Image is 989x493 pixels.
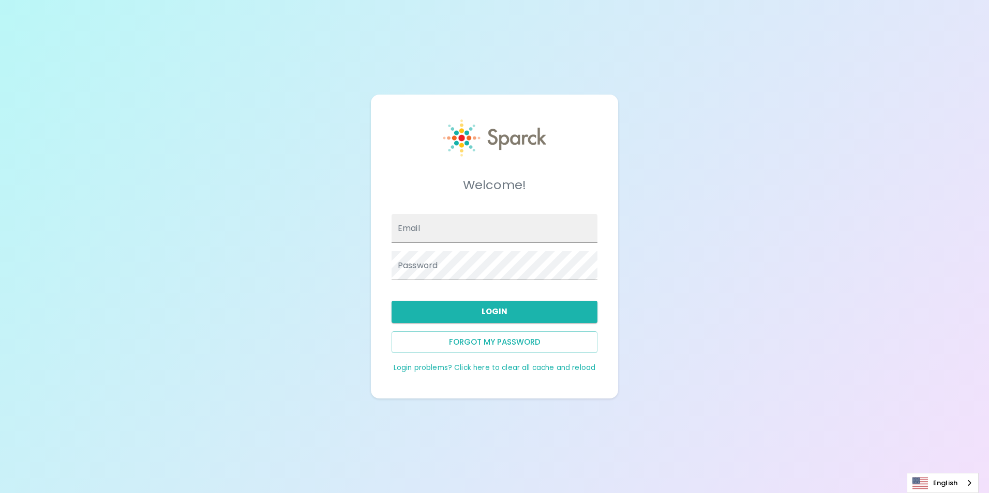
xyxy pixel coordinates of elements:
[907,473,979,493] aside: Language selected: English
[392,331,597,353] button: Forgot my password
[392,177,597,193] h5: Welcome!
[907,473,979,493] div: Language
[907,473,978,492] a: English
[392,301,597,322] button: Login
[443,119,546,157] img: Sparck logo
[394,363,595,373] a: Login problems? Click here to clear all cache and reload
